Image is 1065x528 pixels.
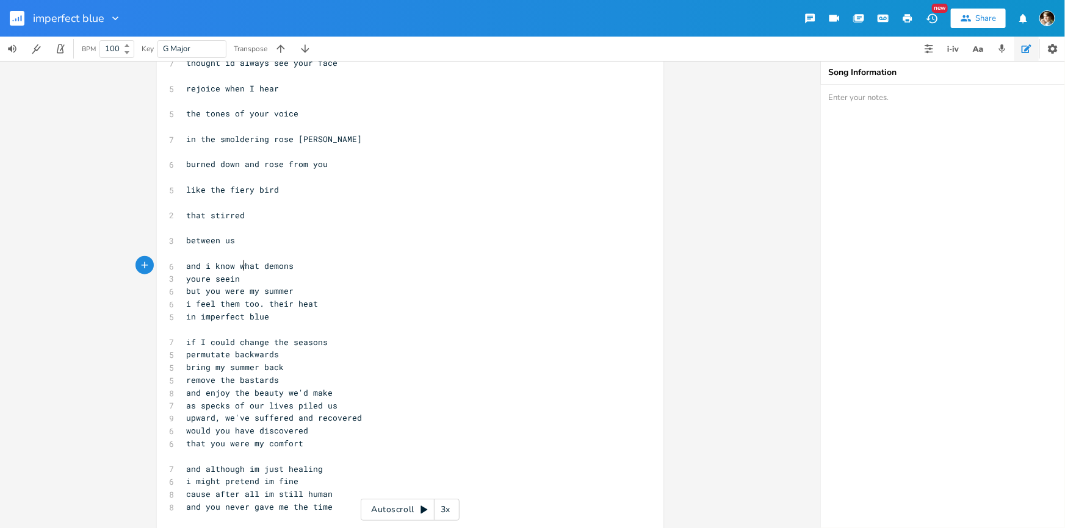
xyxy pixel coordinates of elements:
[186,476,298,487] span: i might pretend im fine
[186,235,235,246] span: between us
[186,463,323,474] span: and although im just healing
[186,374,279,385] span: remove the bastards
[33,13,104,24] span: imperfect blue
[186,501,333,512] span: and you never gave me the time
[951,9,1006,28] button: Share
[186,400,338,411] span: as specks of our lives piled us
[186,349,279,360] span: permutate backwards
[186,311,269,322] span: in imperfect blue
[186,285,294,296] span: but you were my summer
[186,425,308,436] span: would you have discovered
[142,45,154,52] div: Key
[186,412,362,423] span: upward, we've suffered and recovered
[186,210,245,221] span: that stirred
[932,4,948,13] div: New
[186,438,303,449] span: that you were my comfort
[1039,10,1055,26] img: Robert Wise
[186,184,279,195] span: like the fiery bird
[975,13,996,24] div: Share
[186,387,333,398] span: and enjoy the beauty we'd make
[435,499,457,521] div: 3x
[82,46,96,52] div: BPM
[234,45,267,52] div: Transpose
[186,260,294,271] span: and i know what demons
[186,298,318,309] span: i feel them too. their heat
[186,488,333,499] span: cause after all im still human
[361,499,460,521] div: Autoscroll
[920,7,944,29] button: New
[186,362,284,373] span: bring my summer back
[186,273,240,284] span: youre seein
[186,108,298,119] span: the tones of your voice
[186,337,328,348] span: if I could change the seasons
[186,57,338,68] span: thought id always see your face
[828,68,1058,77] div: Song Information
[186,159,328,169] span: burned down and rose from you
[186,83,279,94] span: rejoice when I hear
[186,134,362,144] span: in the smoldering rose [PERSON_NAME]
[163,43,190,54] span: G Major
